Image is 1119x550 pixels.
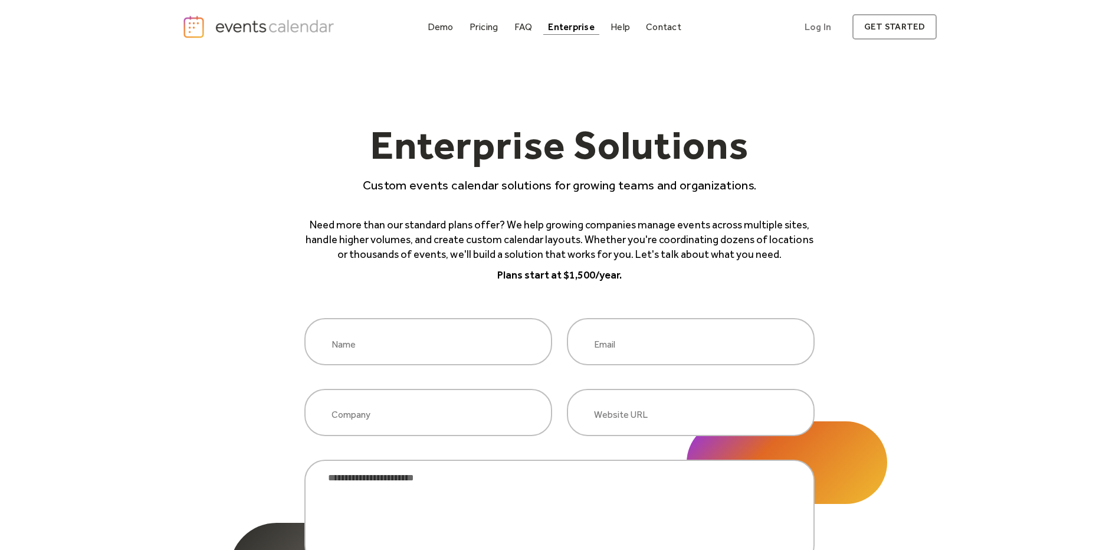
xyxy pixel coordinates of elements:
a: home [182,15,338,39]
a: Contact [641,19,686,35]
a: Pricing [465,19,503,35]
h1: Enterprise Solutions [304,125,815,176]
a: Log In [793,14,843,40]
div: Pricing [470,24,498,30]
a: Help [606,19,635,35]
a: Enterprise [543,19,599,35]
a: get started [852,14,937,40]
p: Plans start at $1,500/year. [304,268,815,283]
a: FAQ [510,19,537,35]
div: Enterprise [548,24,594,30]
a: Demo [423,19,458,35]
div: FAQ [514,24,533,30]
p: Need more than our standard plans offer? We help growing companies manage events across multiple ... [304,218,815,263]
p: Custom events calendar solutions for growing teams and organizations. [304,176,815,194]
div: Help [611,24,630,30]
div: Demo [428,24,454,30]
div: Contact [646,24,681,30]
